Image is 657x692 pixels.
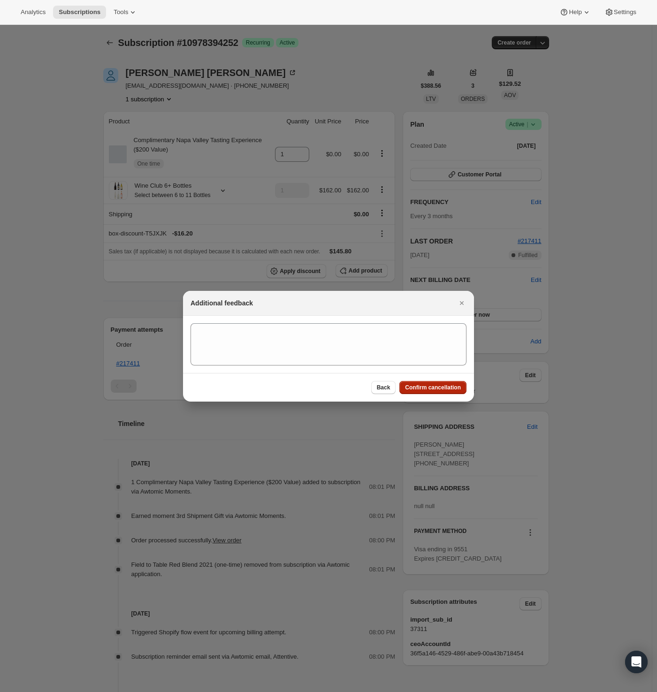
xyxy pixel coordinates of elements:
button: Settings [599,6,642,19]
span: Tools [114,8,128,16]
span: Back [377,384,390,391]
button: Help [554,6,596,19]
span: Confirm cancellation [405,384,461,391]
span: Settings [614,8,636,16]
span: Help [569,8,581,16]
span: Analytics [21,8,46,16]
span: Subscriptions [59,8,100,16]
button: Analytics [15,6,51,19]
button: Close [455,297,468,310]
h2: Additional feedback [191,298,253,308]
button: Tools [108,6,143,19]
button: Subscriptions [53,6,106,19]
div: Open Intercom Messenger [625,651,648,673]
button: Back [371,381,396,394]
button: Confirm cancellation [399,381,466,394]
